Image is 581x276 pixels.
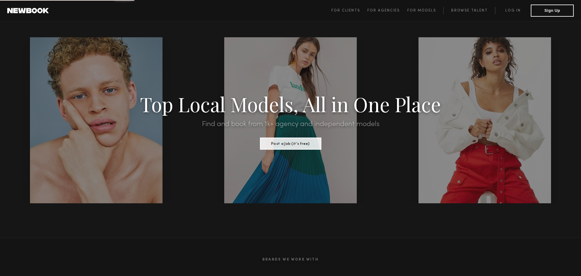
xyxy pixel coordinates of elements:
a: For Models [407,7,444,14]
h1: Top Local Models, All in One Place [44,95,537,113]
h2: Find and book from 1k+ agency and independent models [44,121,537,128]
a: Browse Talent [443,7,495,14]
span: For Models [407,9,436,12]
a: Log in [495,7,531,14]
span: For Clients [331,9,360,12]
a: For Clients [331,7,367,14]
a: Post a Job (it’s free) [260,140,321,146]
button: Post a Job (it’s free) [260,138,321,150]
a: For Agencies [367,7,407,14]
h2: Brands We Work With [109,250,472,269]
span: For Agencies [367,9,400,12]
button: Sign Up [531,5,574,17]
